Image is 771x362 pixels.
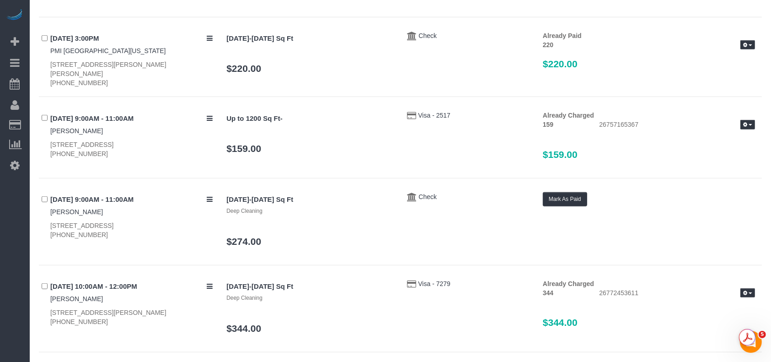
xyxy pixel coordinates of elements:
[50,127,103,135] a: [PERSON_NAME]
[226,143,261,154] a: $159.00
[543,32,582,39] strong: Already Paid
[543,41,553,49] strong: 220
[50,115,213,123] h4: [DATE] 9:00AM - 11:00AM
[226,35,393,43] h4: [DATE]-[DATE] Sq Ft
[543,149,578,160] span: $159.00
[5,9,24,22] img: Automaid Logo
[543,280,594,287] strong: Already Charged
[592,288,762,299] div: 26772453611
[50,295,103,303] a: [PERSON_NAME]
[543,317,578,328] span: $344.00
[50,221,213,239] div: [STREET_ADDRESS] [PHONE_NUMBER]
[226,207,393,215] div: Deep Cleaning
[543,289,553,297] strong: 344
[226,294,393,302] div: Deep Cleaning
[226,115,393,123] h4: Up to 1200 Sq Ft-
[418,280,450,287] a: Visa - 7279
[50,35,213,43] h4: [DATE] 3:00PM
[50,60,213,87] div: [STREET_ADDRESS][PERSON_NAME][PERSON_NAME] [PHONE_NUMBER]
[543,59,755,69] h3: $220.00
[543,112,594,119] strong: Already Charged
[226,63,261,74] a: $220.00
[226,196,393,204] h4: [DATE]-[DATE] Sq Ft
[418,193,437,200] a: Check
[50,283,213,291] h4: [DATE] 10:00AM - 12:00PM
[226,283,393,291] h4: [DATE]-[DATE] Sq Ft
[226,323,261,334] a: $344.00
[418,32,437,39] a: Check
[543,121,553,128] strong: 159
[418,112,450,119] a: Visa - 2517
[226,236,261,247] a: $274.00
[592,120,762,131] div: 26757165367
[50,208,103,216] a: [PERSON_NAME]
[50,196,213,204] h4: [DATE] 9:00AM - 11:00AM
[50,47,166,54] a: PMI [GEOGRAPHIC_DATA][US_STATE]
[50,308,213,326] div: [STREET_ADDRESS][PERSON_NAME] [PHONE_NUMBER]
[50,140,213,158] div: [STREET_ADDRESS] [PHONE_NUMBER]
[543,192,587,206] button: Mark As Paid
